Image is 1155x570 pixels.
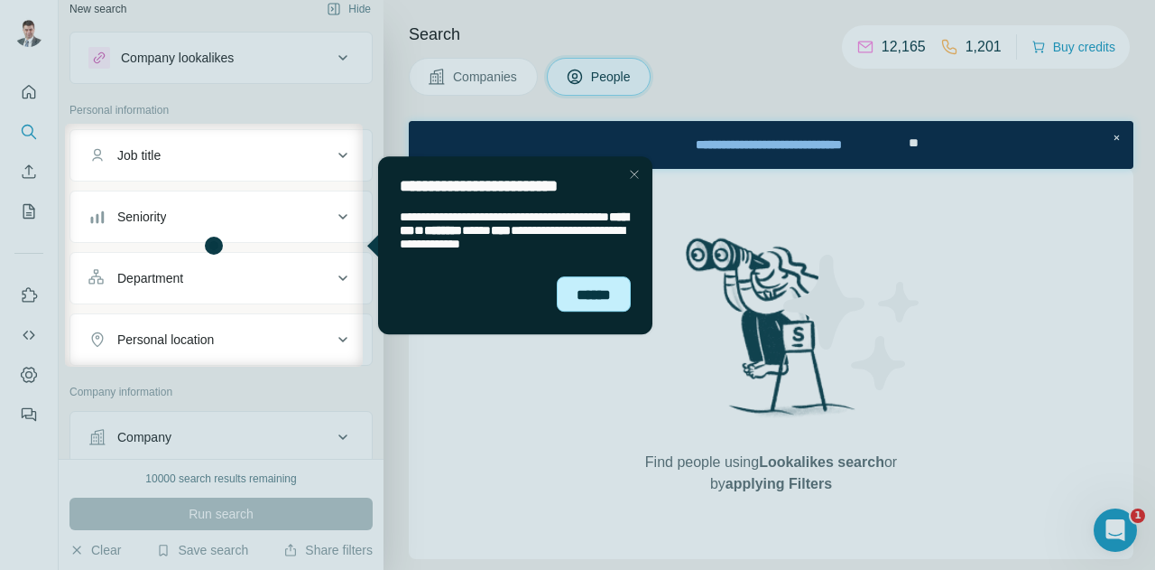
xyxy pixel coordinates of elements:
[70,195,372,238] button: Seniority
[363,153,656,338] iframe: Tooltip
[70,318,372,361] button: Personal location
[698,7,716,25] div: Close Step
[70,257,372,300] button: Department
[117,146,161,164] div: Job title
[70,134,372,177] button: Job title
[117,331,214,349] div: Personal location
[117,269,183,287] div: Department
[117,208,166,226] div: Seniority
[236,4,485,43] div: Watch our October Product update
